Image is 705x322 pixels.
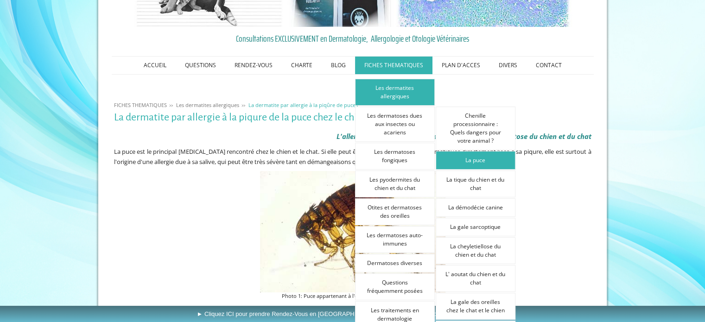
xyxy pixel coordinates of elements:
a: La cheyletiellose du chien et du chat [436,237,515,264]
a: Chenille processionnaire : Quels dangers pour votre animal ? [436,107,515,150]
a: La dermatite par allergie à la piqûre de puces [246,101,360,108]
a: CONTACT [527,57,571,74]
img: Photo 1: Puce appartenant à l'espèce Ctenocephalides felis [260,171,445,292]
a: RENDEZ-VOUS [225,57,282,74]
a: CHARTE [282,57,322,74]
a: La puce [436,151,515,170]
a: Les dermatites allergiques [174,101,241,108]
h1: La dermatite par allergie à la piqure de la puce chez le chien [114,112,591,123]
a: BLOG [322,57,355,74]
a: La gale sarcoptique [436,218,515,236]
a: Les pyodermites du chien et du chat [355,170,435,197]
a: QUESTIONS [176,57,225,74]
a: Dermatoses diverses [355,254,435,272]
a: Les dermatoses dues aux insectes ou acariens [355,107,435,142]
span: FICHES THEMATIQUES [114,101,167,108]
span: Les dermatites allergiques [176,101,239,108]
a: La tique du chien et du chat [436,170,515,197]
a: FICHES THEMATIQUES [112,101,169,108]
a: Les dermatoses auto-immunes [355,226,435,253]
a: La gale des oreilles chez le chat et le chien [436,293,515,320]
span: La dermatite par allergie à la piqûre de puces [248,101,358,108]
a: PLAN D'ACCES [432,57,489,74]
a: Questions fréquemment posées [355,273,435,300]
span: La puce est le principal [MEDICAL_DATA] rencontré chez le chien et le chat. Si elle peut être à l... [114,147,591,166]
a: DIVERS [489,57,527,74]
a: Les dermatoses fongiques [355,143,435,170]
span: L'allergie à la piqure de la puce est la principale dermatose du chien et du chat [337,132,591,141]
a: Otites et dermatoses des oreilles [355,198,435,225]
a: ACCUEIL [134,57,176,74]
span: ► Cliquez ICI pour prendre Rendez-Vous en [GEOGRAPHIC_DATA] [197,310,510,317]
a: La démodécie canine [436,198,515,217]
a: Les dermatites allergiques [355,79,435,106]
a: FICHES THEMATIQUES [355,57,432,74]
a: Consultations EXCLUSIVEMENT en Dermatologie, Allergologie et Otologie Vétérinaires [114,32,591,45]
a: L' aoutat du chien et du chat [436,265,515,292]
